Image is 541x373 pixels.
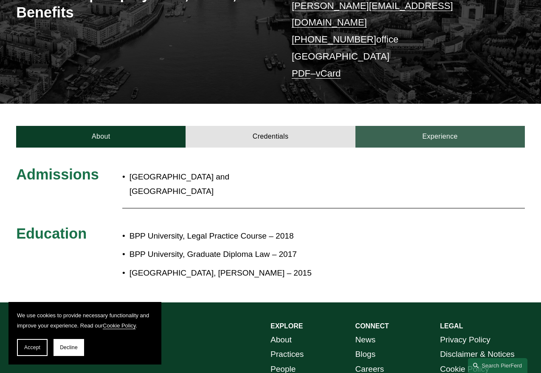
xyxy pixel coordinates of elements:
a: Experience [355,126,525,148]
a: Search this site [468,358,527,373]
p: We use cookies to provide necessary functionality and improve your experience. Read our . [17,310,153,330]
a: Blogs [355,347,376,362]
p: BPP University, Graduate Diploma Law – 2017 [130,247,461,262]
button: Decline [54,339,84,356]
strong: EXPLORE [270,322,303,330]
strong: LEGAL [440,322,463,330]
span: Admissions [16,166,99,182]
p: BPP University, Legal Practice Course – 2018 [130,229,461,243]
p: [GEOGRAPHIC_DATA] and [GEOGRAPHIC_DATA] [130,170,313,199]
strong: CONNECT [355,322,389,330]
a: Disclaimer & Notices [440,347,515,362]
span: Education [16,225,87,242]
span: Accept [24,345,40,350]
a: About [16,126,186,148]
a: PDF [292,68,310,79]
span: Decline [60,345,78,350]
p: [GEOGRAPHIC_DATA], [PERSON_NAME] – 2015 [130,266,461,280]
section: Cookie banner [8,302,161,364]
a: Privacy Policy [440,333,490,347]
a: About [270,333,292,347]
a: Practices [270,347,304,362]
a: [PHONE_NUMBER] [292,34,376,45]
a: Cookie Policy [103,322,135,329]
a: [PERSON_NAME][EMAIL_ADDRESS][DOMAIN_NAME] [292,0,453,28]
button: Accept [17,339,48,356]
a: vCard [316,68,341,79]
a: News [355,333,376,347]
a: Credentials [186,126,355,148]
